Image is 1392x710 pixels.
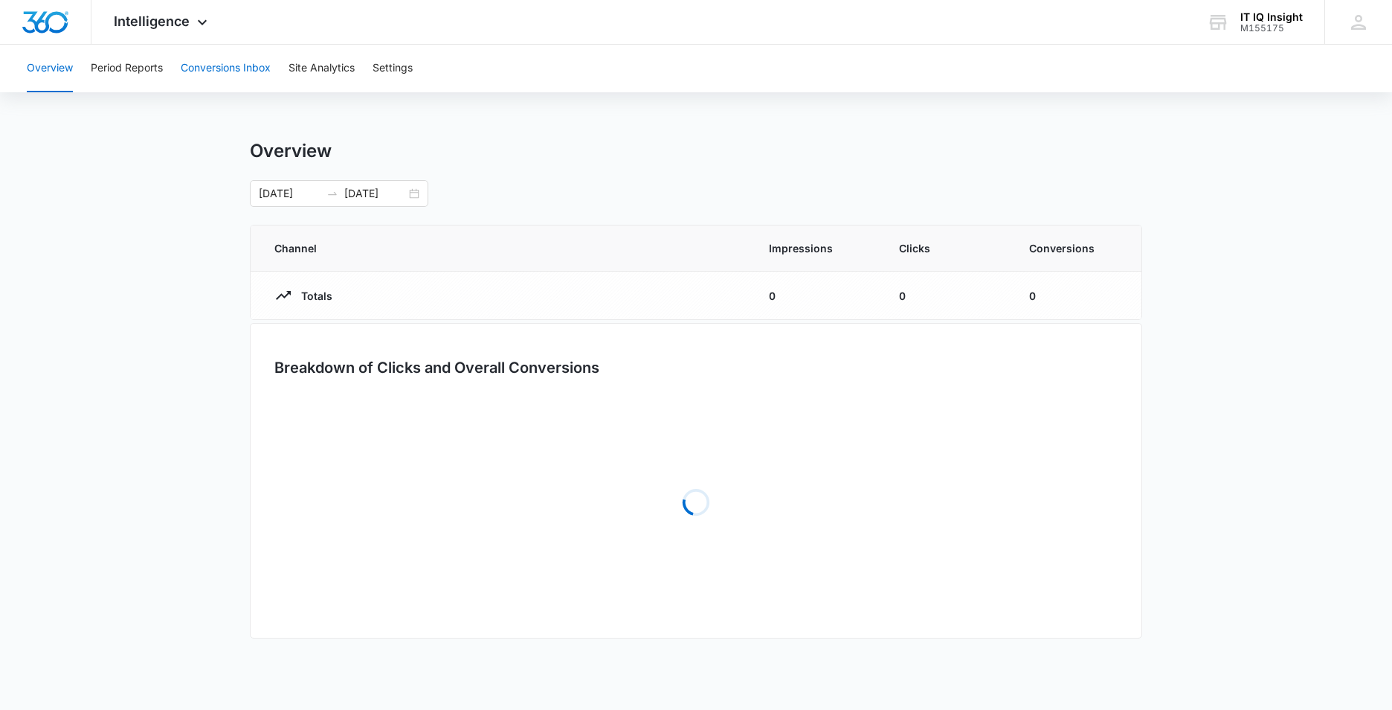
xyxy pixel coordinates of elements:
[250,140,332,162] h1: Overview
[899,240,993,256] span: Clicks
[1029,240,1118,256] span: Conversions
[114,13,190,29] span: Intelligence
[274,240,733,256] span: Channel
[292,288,332,304] p: Totals
[373,45,413,92] button: Settings
[344,185,406,202] input: End date
[326,188,338,199] span: swap-right
[751,272,881,320] td: 0
[1240,11,1303,23] div: account name
[181,45,271,92] button: Conversions Inbox
[769,240,863,256] span: Impressions
[27,45,73,92] button: Overview
[1011,272,1141,320] td: 0
[1240,23,1303,33] div: account id
[326,188,338,199] span: to
[91,45,163,92] button: Period Reports
[289,45,355,92] button: Site Analytics
[881,272,1011,320] td: 0
[274,356,599,379] h3: Breakdown of Clicks and Overall Conversions
[259,185,320,202] input: Start date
